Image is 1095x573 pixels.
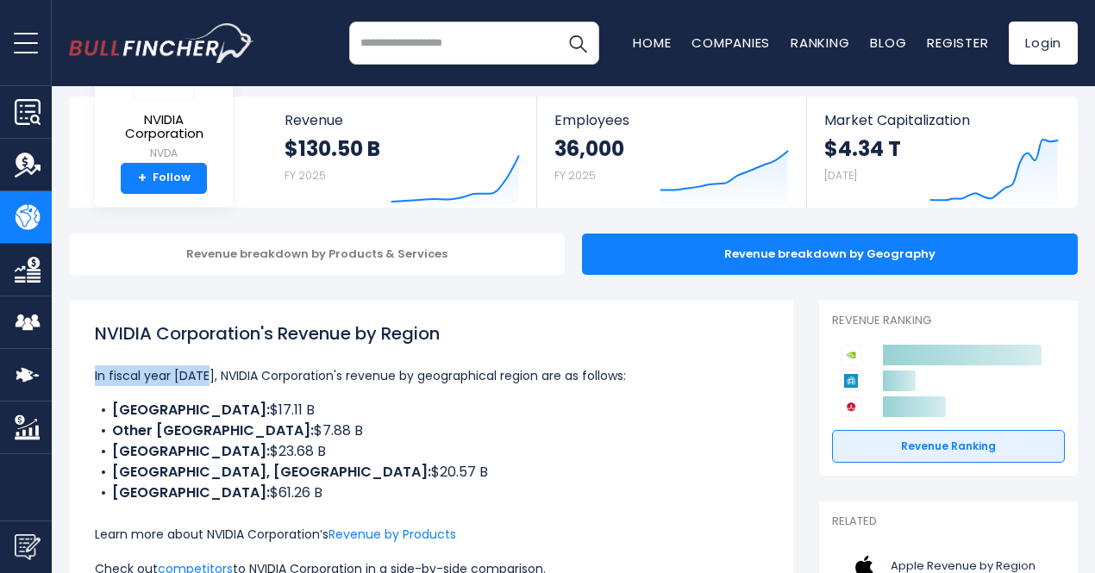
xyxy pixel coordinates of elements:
[267,97,537,208] a: Revenue $130.50 B FY 2025
[824,168,857,183] small: [DATE]
[841,371,861,391] img: Applied Materials competitors logo
[285,112,520,128] span: Revenue
[109,113,219,141] span: NVIDIA Corporation
[807,97,1076,208] a: Market Capitalization $4.34 T [DATE]
[112,441,270,461] b: [GEOGRAPHIC_DATA]:
[556,22,599,65] button: Search
[582,234,1078,275] div: Revenue breakdown by Geography
[554,168,596,183] small: FY 2025
[95,365,767,386] p: In fiscal year [DATE], NVIDIA Corporation's revenue by geographical region are as follows:
[870,34,906,52] a: Blog
[285,135,380,162] strong: $130.50 B
[69,23,254,63] a: Go to homepage
[832,430,1065,463] a: Revenue Ranking
[791,34,849,52] a: Ranking
[95,524,767,545] p: Learn more about NVIDIA Corporation’s
[554,135,624,162] strong: 36,000
[112,462,431,482] b: [GEOGRAPHIC_DATA], [GEOGRAPHIC_DATA]:
[95,400,767,420] li: $17.11 B
[138,171,147,186] strong: +
[328,526,456,543] a: Revenue by Products
[109,146,219,161] small: NVDA
[285,168,326,183] small: FY 2025
[832,314,1065,328] p: Revenue Ranking
[927,34,988,52] a: Register
[95,441,767,462] li: $23.68 B
[832,514,1065,529] p: Related
[69,234,565,275] div: Revenue breakdown by Products & Services
[824,135,901,162] strong: $4.34 T
[554,112,788,128] span: Employees
[1009,22,1078,65] a: Login
[112,483,270,502] b: [GEOGRAPHIC_DATA]:
[95,462,767,483] li: $20.57 B
[95,483,767,503] li: $61.26 B
[841,396,861,417] img: Broadcom competitors logo
[824,112,1059,128] span: Market Capitalization
[841,345,861,365] img: NVIDIA Corporation competitors logo
[633,34,671,52] a: Home
[121,163,207,194] a: +Follow
[69,23,254,63] img: bullfincher logo
[95,420,767,441] li: $7.88 B
[112,400,270,420] b: [GEOGRAPHIC_DATA]:
[112,420,314,440] b: Other [GEOGRAPHIC_DATA]:
[691,34,770,52] a: Companies
[537,97,805,208] a: Employees 36,000 FY 2025
[108,41,220,163] a: NVIDIA Corporation NVDA
[95,321,767,346] h1: NVIDIA Corporation's Revenue by Region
